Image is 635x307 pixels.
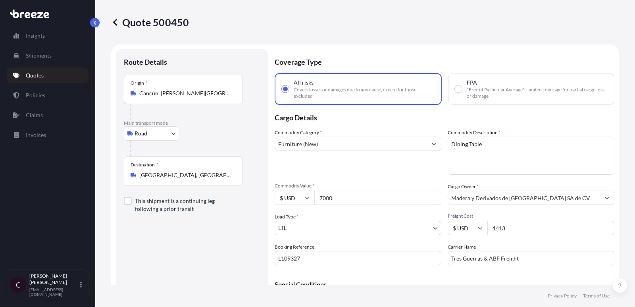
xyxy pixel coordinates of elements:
input: Full name [448,191,600,205]
button: Show suggestions [600,191,614,205]
span: Freight Cost [448,213,614,219]
span: Road [135,129,147,137]
p: Cargo Details [275,105,614,129]
div: Destination [131,162,158,168]
p: Claims [26,111,43,119]
p: [PERSON_NAME] [PERSON_NAME] [29,273,79,286]
a: Quotes [7,68,89,83]
a: Claims [7,107,89,123]
span: Commodity Value [275,183,441,189]
p: Route Details [124,57,167,67]
input: Type amount [314,191,441,205]
input: Your internal reference [275,251,441,265]
textarea: Dining Table [448,137,614,175]
p: Coverage Type [275,49,614,73]
p: Special Conditions [275,281,614,288]
input: All risksCovers losses or damages due to any cause, except for those excluded [282,85,289,93]
p: Invoices [26,131,46,139]
a: Insights [7,28,89,44]
input: Destination [139,171,233,179]
p: Quote 500450 [111,16,189,29]
button: Show suggestions [427,137,441,151]
label: Carrier Name [448,243,476,251]
button: Select transport [124,126,179,141]
span: FPA [467,79,477,87]
span: All risks [294,79,314,87]
a: Shipments [7,48,89,64]
a: Terms of Use [583,293,610,299]
p: Policies [26,91,45,99]
p: Quotes [26,71,44,79]
p: Main transport mode [124,120,260,126]
label: Booking Reference [275,243,314,251]
input: Origin [139,89,233,97]
input: Select a commodity type [275,137,427,151]
label: Commodity Description [448,129,500,137]
input: Enter name [448,251,614,265]
span: "Free of Particular Average" - limited coverage for partial cargo loss or damage [467,87,608,99]
label: Cargo Owner [448,183,479,191]
label: Commodity Category [275,129,322,137]
span: Load Type [275,213,298,221]
p: [EMAIL_ADDRESS][DOMAIN_NAME] [29,287,79,297]
input: Enter amount [487,221,614,235]
p: Shipments [26,52,52,60]
p: Insights [26,32,45,40]
a: Policies [7,87,89,103]
div: Origin [131,80,148,86]
span: Covers losses or damages due to any cause, except for those excluded [294,87,435,99]
span: LTL [278,224,287,232]
button: LTL [275,221,441,235]
a: Invoices [7,127,89,143]
a: Privacy Policy [548,293,577,299]
label: This shipment is a continuing leg following a prior transit [135,197,237,213]
span: C [16,281,21,289]
input: FPA"Free of Particular Average" - limited coverage for partial cargo loss or damage [455,85,462,93]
